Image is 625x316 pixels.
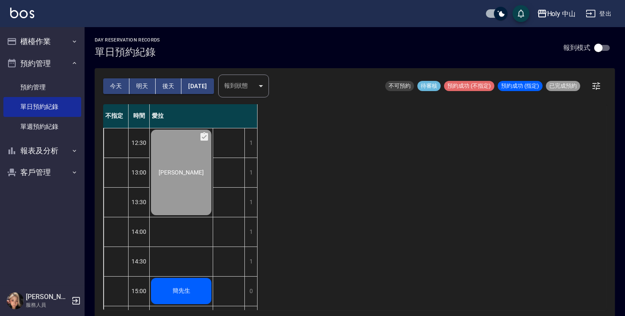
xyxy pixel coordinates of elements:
[3,117,81,136] a: 單週預約紀錄
[417,82,441,90] span: 待審核
[26,301,69,309] p: 服務人員
[129,104,150,128] div: 時間
[129,158,150,187] div: 13:00
[534,5,579,22] button: Holy 中山
[244,247,257,276] div: 1
[157,169,206,176] span: [PERSON_NAME]
[156,78,182,94] button: 後天
[546,82,580,90] span: 已完成預約
[7,292,24,309] img: Person
[244,217,257,247] div: 1
[103,104,129,128] div: 不指定
[129,217,150,247] div: 14:00
[10,8,34,18] img: Logo
[3,161,81,183] button: 客戶管理
[498,82,543,90] span: 預約成功 (指定)
[444,82,494,90] span: 預約成功 (不指定)
[129,187,150,217] div: 13:30
[3,78,81,97] a: 預約管理
[129,276,150,306] div: 15:00
[3,53,81,75] button: 預約管理
[582,6,615,22] button: 登出
[3,97,81,116] a: 單日預約紀錄
[513,5,529,22] button: save
[3,140,81,162] button: 報表及分析
[26,293,69,301] h5: [PERSON_NAME]
[244,188,257,217] div: 1
[171,287,192,295] span: 簡先生
[385,82,414,90] span: 不可預約
[129,78,156,94] button: 明天
[244,128,257,158] div: 1
[3,30,81,53] button: 櫃檯作業
[563,43,590,52] p: 報到模式
[181,78,214,94] button: [DATE]
[95,46,160,58] h3: 單日預約紀錄
[547,8,576,19] div: Holy 中山
[103,78,129,94] button: 今天
[129,247,150,276] div: 14:30
[244,277,257,306] div: 0
[244,158,257,187] div: 1
[150,104,258,128] div: 愛拉
[129,128,150,158] div: 12:30
[95,37,160,43] h2: day Reservation records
